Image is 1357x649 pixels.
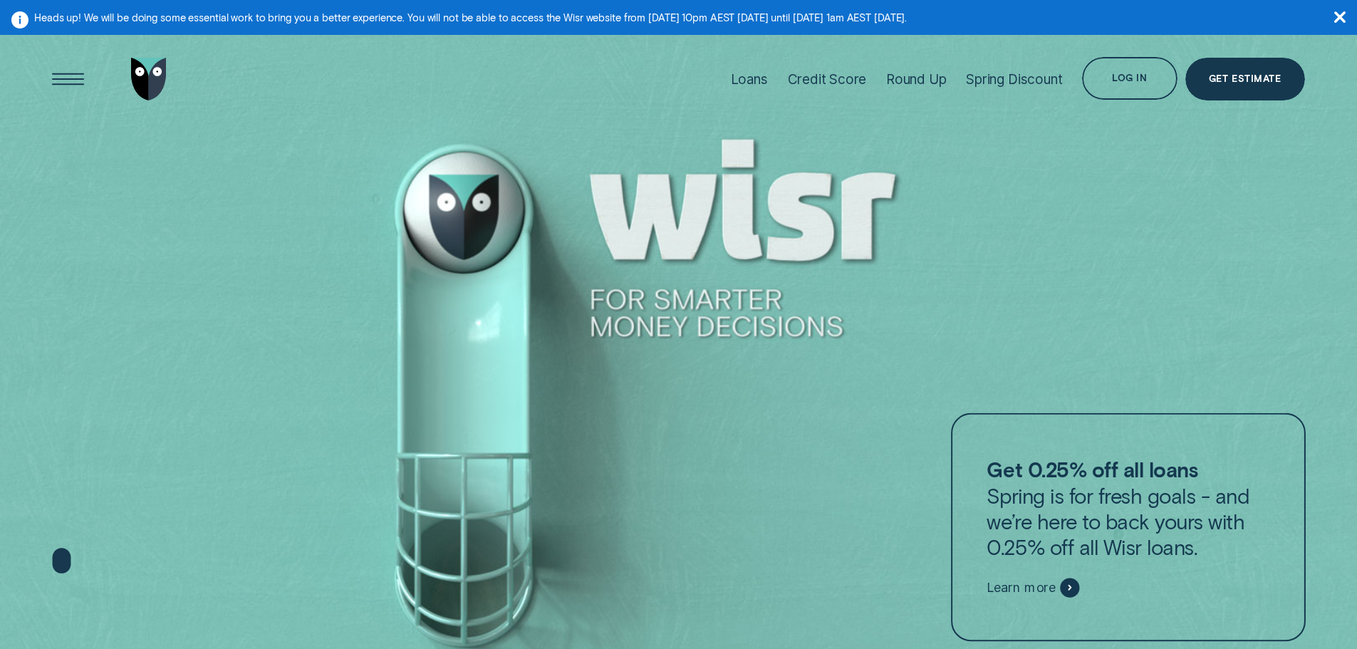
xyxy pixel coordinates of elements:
a: Credit Score [788,31,867,126]
a: Round Up [886,31,947,126]
p: Spring is for fresh goals - and we’re here to back yours with 0.25% off all Wisr loans. [987,457,1271,561]
a: Get 0.25% off all loansSpring is for fresh goals - and we’re here to back yours with 0.25% off al... [951,412,1306,640]
div: Spring Discount [966,71,1062,88]
img: Wisr [131,58,167,100]
strong: Get 0.25% off all loans [987,457,1198,482]
a: Spring Discount [966,31,1062,126]
div: Loans [731,71,768,88]
a: Go to home page [128,31,170,126]
div: Credit Score [788,71,867,88]
div: Round Up [886,71,947,88]
a: Get Estimate [1185,58,1305,100]
span: Learn more [987,579,1056,595]
a: Loans [731,31,768,126]
button: Open Menu [47,58,90,100]
button: Log in [1082,57,1177,100]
